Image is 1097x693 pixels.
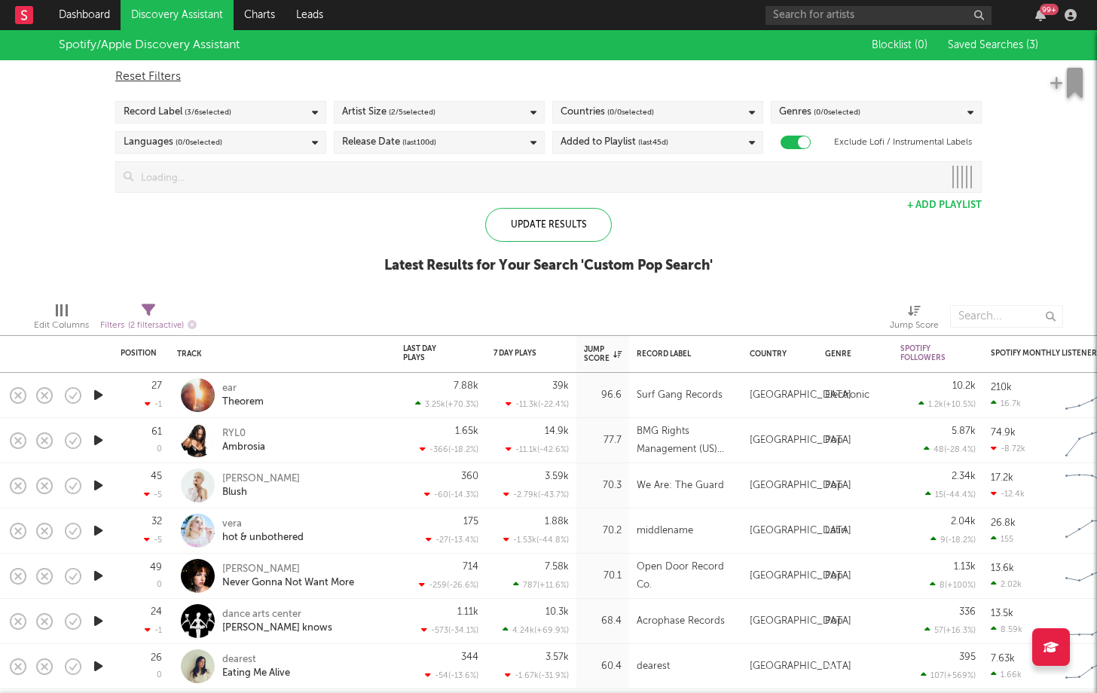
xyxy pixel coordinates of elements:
div: 68.4 [584,612,622,630]
div: [GEOGRAPHIC_DATA] [750,612,851,630]
span: (last 45 d) [638,133,668,151]
div: [GEOGRAPHIC_DATA] [750,567,851,585]
div: Record Label [124,103,231,121]
div: Jump Score [890,298,939,341]
div: -573 ( -34.1 % ) [421,625,478,635]
span: Saved Searches [948,40,1038,50]
div: dearest [637,658,670,676]
a: earTheorem [222,382,264,409]
div: 32 [151,517,162,527]
div: Artist Size [342,103,435,121]
span: (last 100 d) [402,133,436,151]
div: Position [121,349,157,358]
div: Pop [825,432,843,450]
div: -12.4k [991,489,1025,499]
span: ( 0 / 0 selected) [176,133,222,151]
div: 1.66k [991,670,1022,679]
div: 70.1 [584,567,622,585]
div: 77.7 [584,432,622,450]
a: dance arts center[PERSON_NAME] knows [222,608,332,635]
div: 0 [157,445,162,453]
div: 26.8k [991,518,1016,528]
div: 8 ( +100 % ) [930,580,976,590]
div: Added to Playlist [561,133,668,151]
div: 74.9k [991,428,1016,438]
div: Genres [779,103,860,121]
div: Pop [825,567,843,585]
span: ( 3 / 6 selected) [185,103,231,121]
div: 2.34k [952,472,976,481]
div: Ambrosia [222,441,265,454]
span: ( 0 / 0 selected) [814,103,860,121]
div: BMG Rights Management (US) LLC [637,423,735,459]
div: 714 [463,562,478,572]
div: 1.13k [954,562,976,572]
a: verahot & unbothered [222,517,304,545]
a: dearestEating Me Alive [222,653,290,680]
div: [GEOGRAPHIC_DATA] [750,658,851,676]
div: 7.58k [545,562,569,572]
div: 39k [552,381,569,391]
div: Electronic [825,386,869,405]
div: [PERSON_NAME] [222,563,354,576]
div: 336 [959,607,976,617]
div: Filters [100,316,197,335]
div: [PERSON_NAME] knows [222,621,332,635]
a: [PERSON_NAME]Blush [222,472,300,499]
div: 1.2k ( +10.5 % ) [918,399,976,409]
div: 9 ( -18.2 % ) [930,535,976,545]
div: 99 + [1040,4,1059,15]
div: -5 [144,490,162,499]
div: 13.6k [991,563,1014,573]
div: [GEOGRAPHIC_DATA] [750,432,851,450]
div: 57 ( +16.3 % ) [924,625,976,635]
div: -54 ( -13.6 % ) [425,670,478,680]
div: 49 [150,563,162,572]
div: 0 [157,581,162,589]
div: 45 [151,472,162,481]
div: Acrophase Records [637,612,725,630]
div: 70.2 [584,522,622,540]
div: Track [177,350,380,359]
div: -60 ( -14.3 % ) [424,490,478,499]
div: 8.59k [991,624,1022,634]
div: 7.88k [454,381,478,391]
div: Latin [825,522,847,540]
div: Pop [825,612,843,630]
div: Languages [124,133,222,151]
div: Countries [561,103,654,121]
div: 14.9k [545,426,569,436]
div: Surf Gang Records [637,386,723,405]
div: 24 [151,607,162,617]
div: 15 ( -44.4 % ) [925,490,976,499]
div: -5 [144,535,162,545]
div: [GEOGRAPHIC_DATA] [750,522,851,540]
div: -2.79k ( -43.7 % ) [503,490,569,499]
div: 3.57k [545,652,569,662]
input: Search for artists [765,6,992,25]
div: -8.72k [991,444,1025,453]
div: 395 [959,652,976,662]
button: Saved Searches (3) [943,39,1038,51]
div: RYL0 [222,427,265,441]
div: 13.5k [991,609,1013,618]
div: 4.24k ( +69.9 % ) [503,625,569,635]
div: ear [222,382,264,395]
div: 27 [151,381,162,391]
div: [GEOGRAPHIC_DATA] [750,386,851,405]
div: -1.67k ( -31.9 % ) [505,670,569,680]
div: dearest [222,653,290,667]
div: 16.7k [991,398,1021,408]
div: -366 ( -18.2 % ) [420,444,478,454]
div: Blush [222,486,300,499]
div: hot & unbothered [222,531,304,545]
div: 360 [461,472,478,481]
div: Jump Score [890,316,939,334]
div: 7.63k [991,654,1015,664]
div: [PERSON_NAME] [222,472,300,486]
div: 175 [463,517,478,527]
div: Never Gonna Not Want More [222,576,354,590]
div: -11.3k ( -22.4 % ) [506,399,569,409]
div: 96.6 [584,386,622,405]
div: -27 ( -13.4 % ) [426,535,478,545]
